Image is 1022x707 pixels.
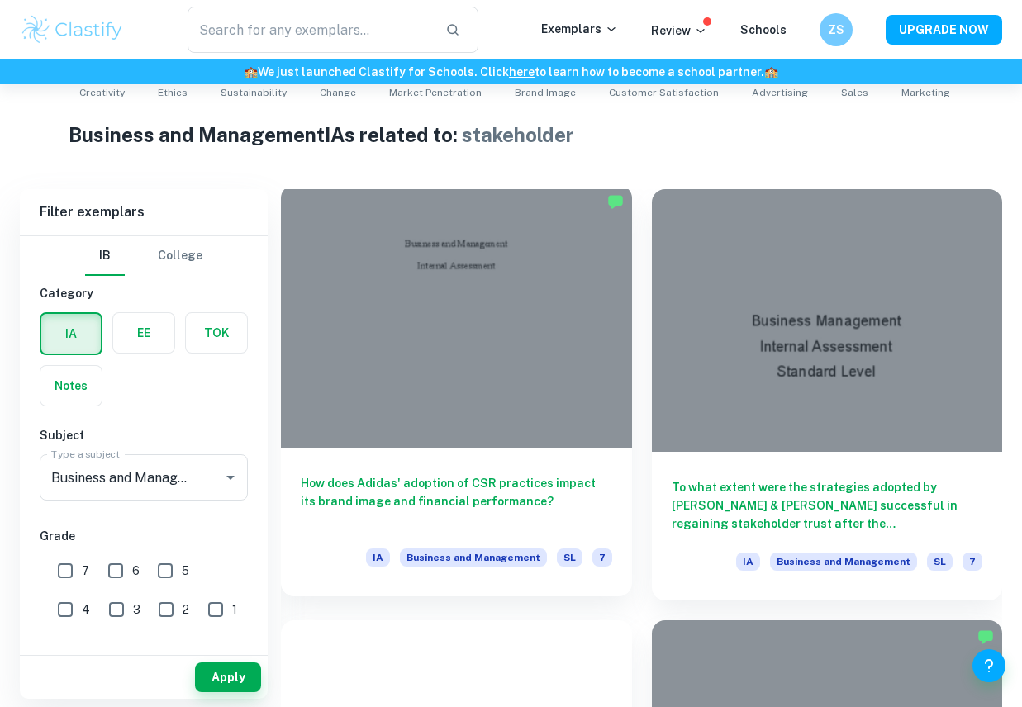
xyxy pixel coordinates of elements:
[85,236,202,276] div: Filter type choice
[462,123,574,146] span: stakeholder
[188,7,433,53] input: Search for any exemplars...
[158,236,202,276] button: College
[736,553,760,571] span: IA
[400,548,547,567] span: Business and Management
[51,447,120,461] label: Type a subject
[40,284,248,302] h6: Category
[963,553,982,571] span: 7
[389,85,482,100] span: Market Penetration
[740,23,787,36] a: Schools
[366,548,390,567] span: IA
[972,649,1005,682] button: Help and Feedback
[651,21,707,40] p: Review
[79,85,125,100] span: Creativity
[132,562,140,580] span: 6
[541,20,618,38] p: Exemplars
[672,478,983,533] h6: To what extent were the strategies adopted by [PERSON_NAME] & [PERSON_NAME] successful in regaini...
[40,646,248,664] h6: Level
[515,85,576,100] span: Brand Image
[219,466,242,489] button: Open
[827,21,846,39] h6: ZS
[841,85,868,100] span: Sales
[113,313,174,353] button: EE
[244,65,258,78] span: 🏫
[195,662,261,692] button: Apply
[41,314,101,353] button: IA
[764,65,778,78] span: 🏫
[82,600,90,619] span: 4
[752,85,808,100] span: Advertising
[927,553,953,571] span: SL
[82,562,89,580] span: 7
[652,189,1003,600] a: To what extent were the strategies adopted by [PERSON_NAME] & [PERSON_NAME] successful in regaini...
[3,63,1019,81] h6: We just launched Clastify for Schools. Click to learn how to become a school partner.
[557,548,582,567] span: SL
[20,189,268,235] h6: Filter exemplars
[20,13,125,46] img: Clastify logo
[182,562,189,580] span: 5
[770,553,917,571] span: Business and Management
[320,85,356,100] span: Change
[133,600,140,619] span: 3
[85,236,125,276] button: IB
[186,313,247,353] button: TOK
[183,600,189,619] span: 2
[901,85,950,100] span: Marketing
[281,189,632,600] a: How does Adidas' adoption of CSR practices impact its brand image and financial performance?IABus...
[592,548,612,567] span: 7
[40,366,102,406] button: Notes
[158,85,188,100] span: Ethics
[40,527,248,545] h6: Grade
[607,193,624,210] img: Marked
[232,600,237,619] span: 1
[886,15,1002,45] button: UPGRADE NOW
[509,65,535,78] a: here
[977,629,994,645] img: Marked
[609,85,719,100] span: Customer Satisfaction
[301,474,612,529] h6: How does Adidas' adoption of CSR practices impact its brand image and financial performance?
[40,426,248,444] h6: Subject
[221,85,287,100] span: Sustainability
[69,120,953,149] h1: Business and Management IAs related to:
[820,13,853,46] button: ZS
